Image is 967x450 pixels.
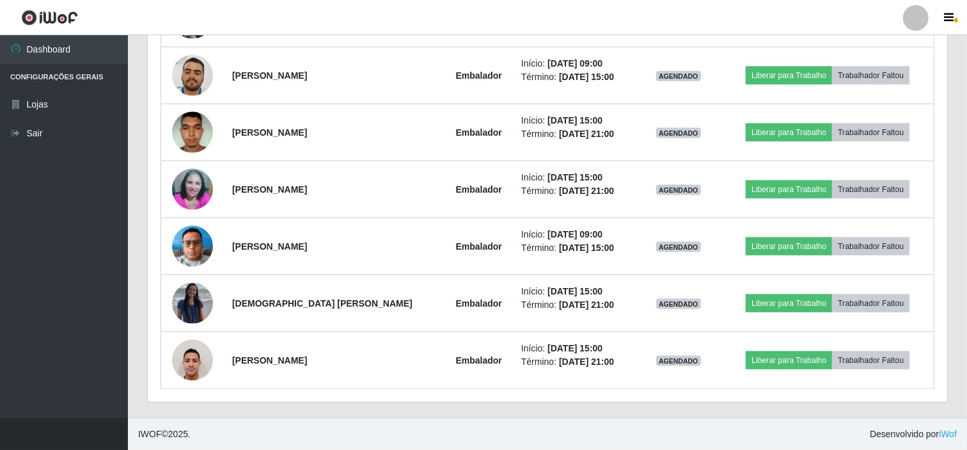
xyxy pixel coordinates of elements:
img: CoreUI Logo [21,10,78,26]
span: AGENDADO [656,299,701,309]
time: [DATE] 21:00 [559,300,614,310]
img: 1664103372055.jpeg [172,283,213,324]
strong: Embalador [456,355,502,366]
strong: [DEMOGRAPHIC_DATA] [PERSON_NAME] [232,298,413,309]
button: Liberar para Trabalho [746,181,832,198]
strong: [PERSON_NAME] [232,127,307,138]
strong: Embalador [456,184,502,195]
li: Término: [521,298,627,312]
li: Término: [521,355,627,369]
li: Término: [521,127,627,141]
li: Início: [521,342,627,355]
li: Início: [521,171,627,184]
img: 1689458402728.jpeg [172,105,213,159]
strong: Embalador [456,70,502,81]
button: Trabalhador Faltou [832,237,909,255]
strong: Embalador [456,127,502,138]
li: Término: [521,70,627,84]
strong: [PERSON_NAME] [232,241,307,252]
strong: [PERSON_NAME] [232,70,307,81]
button: Trabalhador Faltou [832,351,909,369]
time: [DATE] 21:00 [559,129,614,139]
img: 1694357568075.jpeg [172,153,213,226]
span: AGENDADO [656,128,701,138]
span: Desenvolvido por [870,428,957,441]
span: AGENDADO [656,356,701,366]
span: AGENDADO [656,242,701,252]
time: [DATE] 21:00 [559,186,614,196]
time: [DATE] 09:00 [547,229,602,239]
li: Término: [521,241,627,255]
span: AGENDADO [656,185,701,195]
img: 1696116228317.jpeg [172,39,213,112]
span: © 2025 . [138,428,191,441]
strong: Embalador [456,241,502,252]
button: Liberar para Trabalho [746,124,832,141]
time: [DATE] 15:00 [559,243,614,253]
time: [DATE] 21:00 [559,357,614,367]
li: Início: [521,228,627,241]
button: Liberar para Trabalho [746,351,832,369]
button: Trabalhador Faltou [832,124,909,141]
button: Liberar para Trabalho [746,67,832,84]
img: 1749045235898.jpeg [172,333,213,387]
time: [DATE] 15:00 [559,72,614,82]
time: [DATE] 15:00 [547,286,602,296]
li: Início: [521,285,627,298]
strong: [PERSON_NAME] [232,184,307,195]
span: AGENDADO [656,71,701,81]
strong: [PERSON_NAME] [232,355,307,366]
li: Término: [521,184,627,198]
time: [DATE] 15:00 [547,172,602,182]
strong: Embalador [456,298,502,309]
a: iWof [939,429,957,439]
button: Liberar para Trabalho [746,237,832,255]
button: Trabalhador Faltou [832,181,909,198]
time: [DATE] 15:00 [547,343,602,353]
button: Liberar para Trabalho [746,294,832,312]
li: Início: [521,57,627,70]
span: IWOF [138,429,162,439]
time: [DATE] 09:00 [547,58,602,68]
img: 1728993932002.jpeg [172,219,213,273]
time: [DATE] 15:00 [547,115,602,125]
button: Trabalhador Faltou [832,294,909,312]
li: Início: [521,114,627,127]
button: Trabalhador Faltou [832,67,909,84]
